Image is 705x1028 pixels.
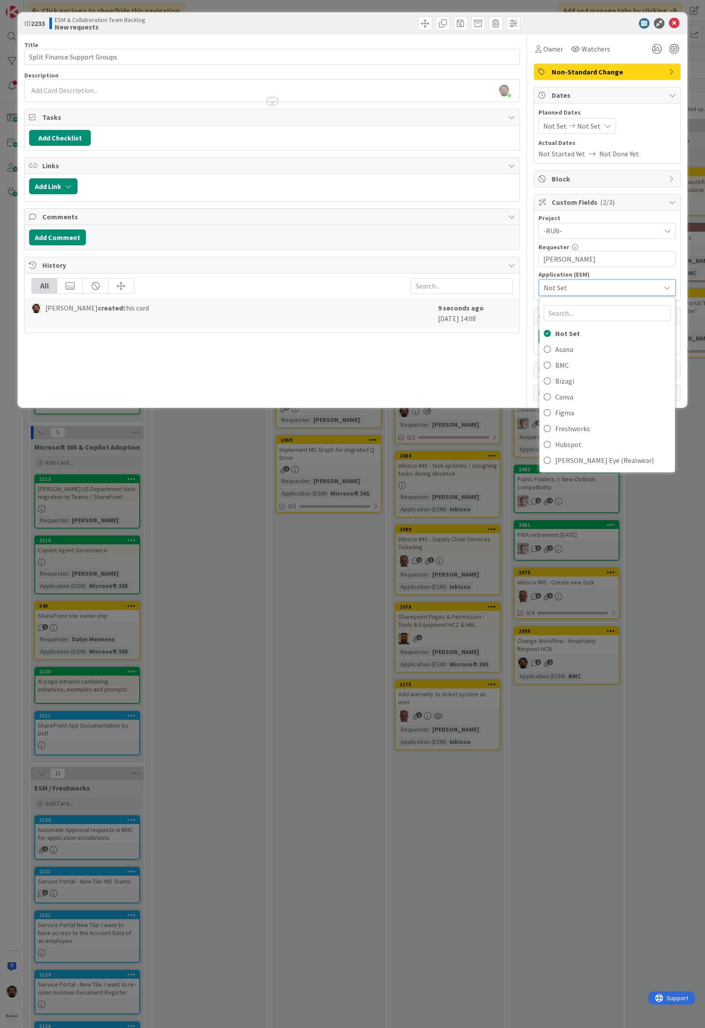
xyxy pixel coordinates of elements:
span: ID [24,18,45,29]
input: Search... [411,278,513,294]
span: Figma [555,406,671,419]
span: Dates [552,90,664,100]
b: 2233 [31,19,45,28]
div: Application (ESM) [538,271,676,277]
a: Freshworks [539,421,675,436]
span: Not Done Yet [599,148,639,159]
span: BMC [555,359,671,372]
input: type card name here... [24,49,520,65]
span: Canva [555,390,671,403]
a: BMC [539,357,675,373]
span: Not Set [577,121,601,131]
b: 9 seconds ago [438,303,484,312]
span: Watchers [582,44,610,54]
span: ( 2/3 ) [600,198,615,207]
span: Inbisco [555,470,671,483]
img: OnCl7LGpK6aSgKCc2ZdSmTqaINaX6qd1.png [498,84,510,96]
span: Freshworks [555,422,671,435]
a: Canva [539,389,675,405]
button: Add Checklist [29,130,91,146]
span: ESM & Collaboration Team Backlog [55,16,145,23]
a: [PERSON_NAME] Eye (Realwear) [539,452,675,468]
label: Title [24,41,38,49]
span: [PERSON_NAME] Eye (Realwear) [555,454,671,467]
span: Not Set [544,281,656,294]
span: [PERSON_NAME] this card [45,303,149,313]
div: All [32,278,57,293]
a: Figma [539,405,675,421]
input: Search... [544,305,671,321]
span: Not Set [555,327,671,340]
span: Non-Standard Change [552,67,664,77]
span: Planned Dates [538,108,676,117]
span: Description [24,71,59,79]
span: Actual Dates [538,138,676,148]
span: Asana [555,343,671,356]
div: [DATE] 14:08 [438,303,513,324]
span: History [42,260,504,270]
span: Comments [42,211,504,222]
a: Asana [539,341,675,357]
span: Bizagi [555,374,671,388]
span: Owner [543,44,563,54]
span: Support [19,1,40,12]
span: Not Set [543,121,567,131]
div: Project [538,215,676,221]
span: Block [552,174,664,184]
span: Tasks [42,112,504,122]
span: Hubspot [555,438,671,451]
span: Not Started Yet [538,148,585,159]
span: Links [42,160,504,171]
button: Add Comment [29,229,86,245]
a: Not Set [539,325,675,341]
b: created [98,303,123,312]
b: New requests [55,23,145,30]
a: Bizagi [539,373,675,389]
label: Requester [538,243,569,251]
a: Inbisco [539,468,675,484]
span: -RUN- [543,225,656,237]
a: Hubspot [539,436,675,452]
img: AC [31,303,41,313]
button: Add Link [29,178,78,194]
span: Custom Fields [552,197,664,207]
